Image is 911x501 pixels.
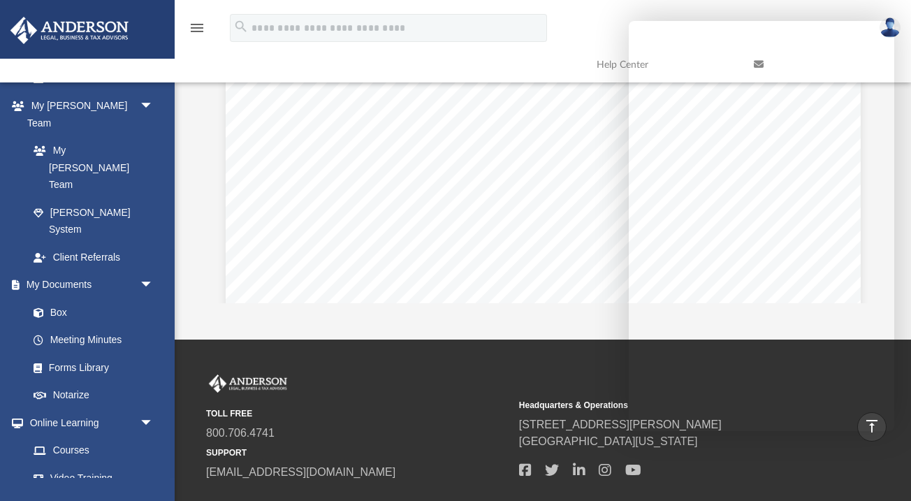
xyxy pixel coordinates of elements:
a: menu [189,27,205,36]
span: Continue >> [612,254,670,264]
span: INDY URBAN RETREAT LLC [374,145,503,155]
a: Courses [20,437,168,465]
a: Notarize [20,382,168,409]
span: Click "Continue" to get additional information about using the new EIN. [247,254,546,263]
small: Headquarters & Operations [519,399,822,412]
i: search [233,19,249,34]
a: My Documentsarrow_drop_down [10,271,168,299]
small: TOLL FREE [206,407,509,420]
span: arrow_drop_down [140,409,168,437]
iframe: Chat Window [629,21,894,431]
img: Anderson Advisors Platinum Portal [206,375,290,393]
a: [EMAIL_ADDRESS][DOMAIN_NAME] [206,466,395,478]
span: and will contain important information regarding the EIN. Allow up to 4 weeks for the letter to a... [247,191,675,201]
a: Client Referrals [20,243,168,271]
span: We strongly recommend you print this page for your records. [247,223,526,233]
a: My [PERSON_NAME] Teamarrow_drop_down [10,92,168,137]
span: Legal Name: [311,145,365,155]
span: arrow_drop_down [140,92,168,121]
small: SUPPORT [206,446,509,459]
span: mail. [247,202,268,212]
a: Forms Library [20,354,161,382]
span: The confirmation letter will be mailed to the applicant. This letter will be the applicant's offi... [247,180,686,189]
a: Online Learningarrow_drop_down [10,409,168,437]
a: Video Training [20,464,161,492]
a: [GEOGRAPHIC_DATA][US_STATE] [519,435,698,447]
a: 800.706.4741 [206,427,275,439]
a: My [PERSON_NAME] Team [20,137,161,199]
a: [STREET_ADDRESS][PERSON_NAME] [519,419,722,430]
a: [PERSON_NAME] System [20,198,168,243]
span: EIN Assigned: [305,124,364,134]
span: arrow_drop_down [140,271,168,300]
img: User Pic [880,17,901,38]
img: Anderson Advisors Platinum Portal [6,17,133,44]
span: Congratulations! The EIN has been successfully assigned. [247,90,557,101]
a: Meeting Minutes [20,326,168,354]
a: Box [20,298,161,326]
a: Help Center [586,37,743,92]
span: [US_EMPLOYER_IDENTIFICATION_NUMBER] [374,124,579,134]
i: menu [189,20,205,36]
